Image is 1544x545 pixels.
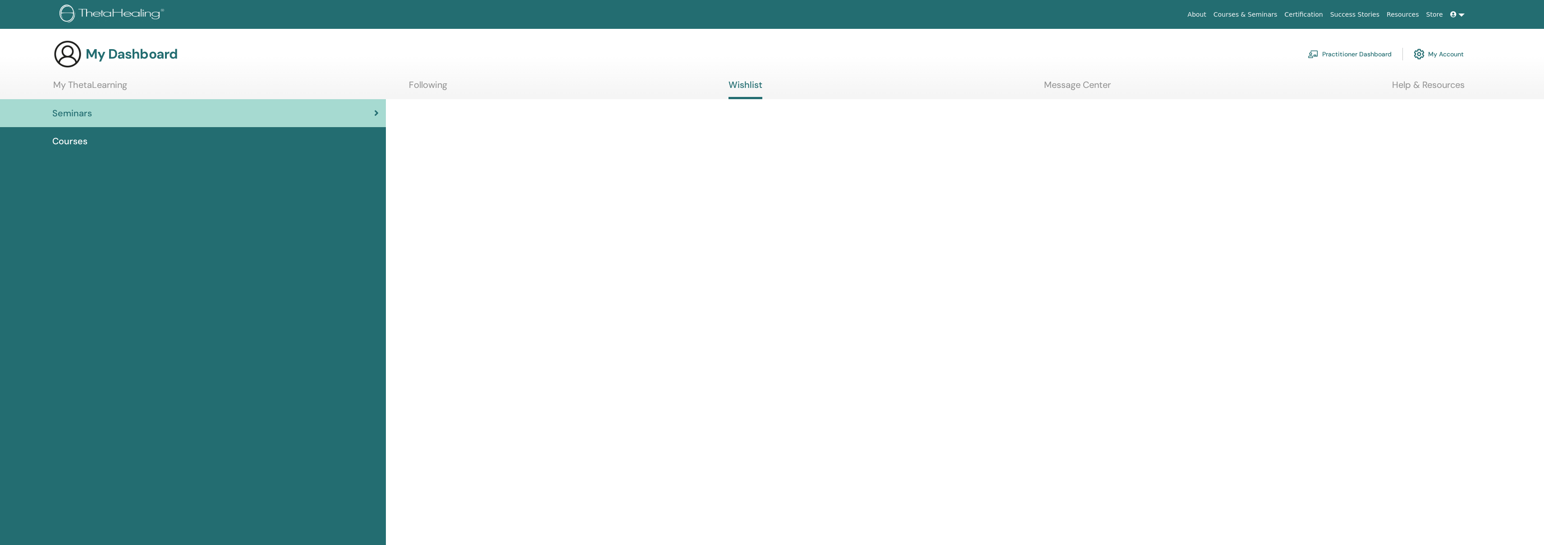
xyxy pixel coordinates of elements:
a: My ThetaLearning [53,79,127,97]
a: Message Center [1044,79,1111,97]
span: Courses [52,134,87,148]
a: Following [409,79,447,97]
img: logo.png [60,5,167,25]
a: Practitioner Dashboard [1308,44,1392,64]
a: Courses & Seminars [1210,6,1281,23]
a: Help & Resources [1392,79,1465,97]
a: About [1184,6,1210,23]
img: generic-user-icon.jpg [53,40,82,69]
a: Success Stories [1327,6,1383,23]
a: Resources [1383,6,1423,23]
img: cog.svg [1414,46,1425,62]
a: Wishlist [728,79,762,99]
a: My Account [1414,44,1464,64]
a: Store [1423,6,1447,23]
h3: My Dashboard [86,46,178,62]
a: Certification [1281,6,1326,23]
span: Seminars [52,106,92,120]
img: chalkboard-teacher.svg [1308,50,1319,58]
